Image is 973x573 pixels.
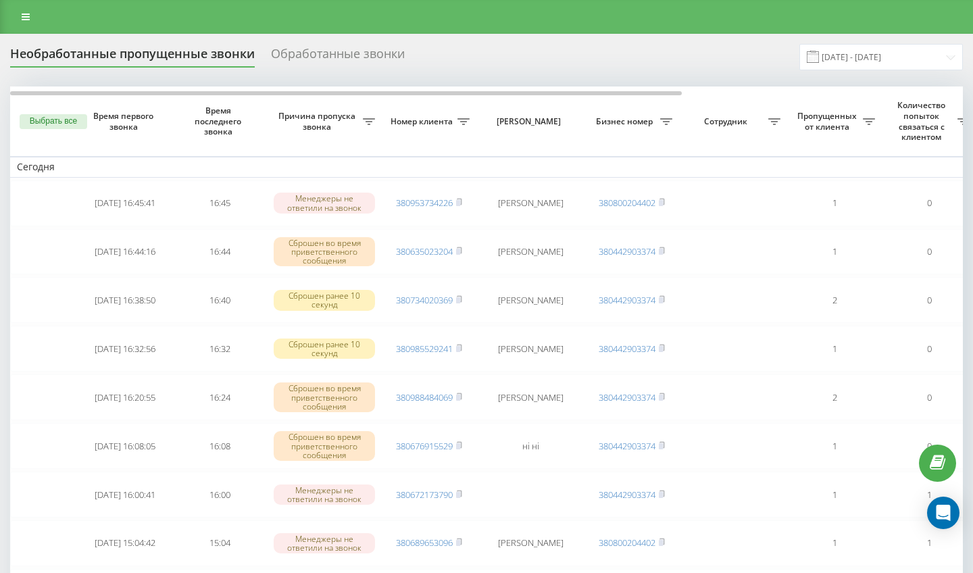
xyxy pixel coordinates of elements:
td: ні ні [476,423,584,469]
td: 1 [787,229,882,275]
a: 380953734226 [396,197,453,209]
td: 1 [787,472,882,518]
td: [DATE] 16:00:41 [78,472,172,518]
a: 380442903374 [599,440,655,452]
a: 380442903374 [599,391,655,403]
div: Менеджеры не ответили на звонок [274,533,375,553]
span: [PERSON_NAME] [488,116,573,127]
td: 16:45 [172,180,267,226]
td: [PERSON_NAME] [476,229,584,275]
a: 380988484069 [396,391,453,403]
span: Номер клиента [389,116,457,127]
td: [PERSON_NAME] [476,326,584,372]
div: Сброшен ранее 10 секунд [274,339,375,359]
a: 380734020369 [396,294,453,306]
div: Менеджеры не ответили на звонок [274,193,375,213]
a: 380800204402 [599,537,655,549]
div: Сброшен во время приветственного сообщения [274,237,375,267]
a: 380442903374 [599,245,655,257]
a: 380442903374 [599,489,655,501]
td: [DATE] 16:20:55 [78,374,172,420]
td: [DATE] 15:04:42 [78,520,172,566]
span: Количество попыток связаться с клиентом [889,100,957,142]
a: 380985529241 [396,343,453,355]
div: Необработанные пропущенные звонки [10,47,255,68]
span: Время последнего звонка [183,105,256,137]
span: Время первого звонка [89,111,161,132]
td: 1 [787,326,882,372]
span: Причина пропуска звонка [274,111,363,132]
div: Обработанные звонки [271,47,405,68]
td: 15:04 [172,520,267,566]
div: Сброшен во время приветственного сообщения [274,382,375,412]
span: Сотрудник [686,116,768,127]
a: 380676915529 [396,440,453,452]
a: 380442903374 [599,294,655,306]
a: 380442903374 [599,343,655,355]
div: Open Intercom Messenger [927,497,959,529]
td: 16:00 [172,472,267,518]
td: [DATE] 16:32:56 [78,326,172,372]
td: 16:44 [172,229,267,275]
span: Пропущенных от клиента [794,111,863,132]
div: Сброшен ранее 10 секунд [274,290,375,310]
td: 1 [787,180,882,226]
div: Менеджеры не ответили на звонок [274,484,375,505]
td: 1 [787,520,882,566]
td: [DATE] 16:44:16 [78,229,172,275]
td: [DATE] 16:45:41 [78,180,172,226]
td: 16:08 [172,423,267,469]
a: 380800204402 [599,197,655,209]
td: [PERSON_NAME] [476,520,584,566]
td: [DATE] 16:38:50 [78,277,172,323]
a: 380689653096 [396,537,453,549]
td: 16:32 [172,326,267,372]
td: [DATE] 16:08:05 [78,423,172,469]
div: Сброшен во время приветственного сообщения [274,431,375,461]
td: 1 [787,423,882,469]
td: 2 [787,277,882,323]
td: [PERSON_NAME] [476,180,584,226]
span: Бизнес номер [591,116,660,127]
td: [PERSON_NAME] [476,374,584,420]
button: Выбрать все [20,114,87,129]
a: 380635023204 [396,245,453,257]
td: 2 [787,374,882,420]
td: 16:24 [172,374,267,420]
td: 16:40 [172,277,267,323]
td: [PERSON_NAME] [476,277,584,323]
a: 380672173790 [396,489,453,501]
